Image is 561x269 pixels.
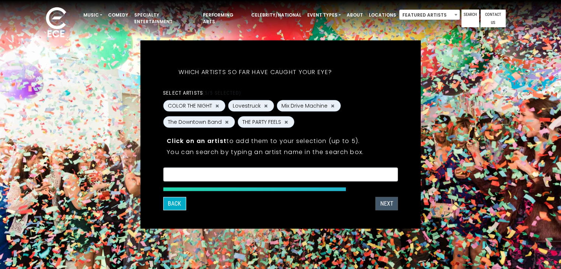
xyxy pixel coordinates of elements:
[167,147,394,157] p: You can search by typing an artist name in the search box.
[330,102,336,109] button: Remove Mix Drive Machine
[366,9,399,21] a: Locations
[263,102,269,109] button: Remove Lovestruck
[163,90,241,96] label: Select artists
[200,9,248,28] a: Performing Arts
[283,119,289,125] button: Remove THE PARTY FEELS
[167,136,394,146] p: to add them to your selection (up to 5).
[168,118,222,126] span: The Downtown Band
[399,10,460,20] span: Featured Artists
[344,9,366,21] a: About
[163,59,347,85] h5: Which artists so far have caught your eye?
[168,102,212,110] span: COLOR THE NIGHT
[105,9,131,21] a: Comedy
[233,102,261,110] span: Lovestruck
[375,197,398,210] button: NEXT
[80,9,105,21] a: Music
[163,197,186,210] button: Back
[399,10,460,20] span: Featured Artists
[131,9,200,28] a: Specialty Entertainment
[481,10,506,27] a: Contact Us
[461,10,479,27] a: Search
[38,5,75,41] img: ece_new_logo_whitev2-1.png
[214,102,220,109] button: Remove COLOR THE NIGHT
[203,90,241,96] span: (5/5 selected)
[168,172,393,179] textarea: Search
[248,9,304,21] a: Celebrity/National
[224,119,230,125] button: Remove The Downtown Band
[242,118,281,126] span: THE PARTY FEELS
[281,102,328,110] span: Mix Drive Machine
[304,9,344,21] a: Event Types
[167,137,226,145] strong: Click on an artist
